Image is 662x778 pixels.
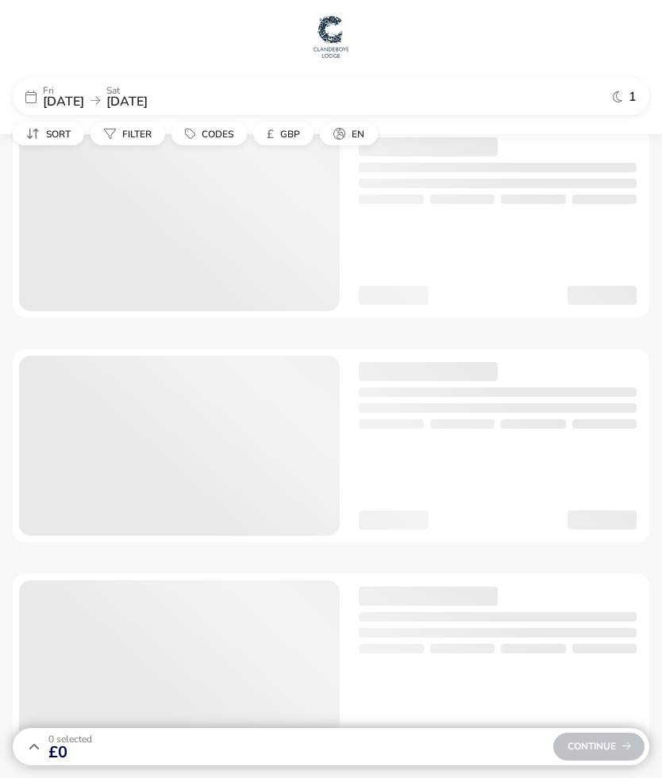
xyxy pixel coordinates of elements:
[171,122,247,145] button: Codes
[629,91,637,103] span: 1
[253,122,314,145] button: £GBP
[48,733,92,745] span: 0 Selected
[311,13,351,60] img: Main Website
[13,78,649,115] div: Fri[DATE]Sat[DATE]1
[171,122,253,145] naf-pibe-menu-bar-item: Codes
[267,126,274,142] i: £
[43,93,84,110] span: [DATE]
[90,122,165,145] button: Filter
[568,741,631,752] span: Continue
[90,122,171,145] naf-pibe-menu-bar-item: Filter
[106,93,148,110] span: [DATE]
[280,128,300,141] span: GBP
[202,128,233,141] span: Codes
[320,122,384,145] naf-pibe-menu-bar-item: en
[553,733,645,761] div: Continue
[122,128,152,141] span: Filter
[46,128,71,141] span: Sort
[13,122,90,145] naf-pibe-menu-bar-item: Sort
[48,745,92,761] span: £0
[13,122,84,145] button: Sort
[106,86,148,95] p: Sat
[253,122,320,145] naf-pibe-menu-bar-item: £GBP
[352,128,364,141] span: en
[320,122,378,145] button: en
[43,86,84,95] p: Fri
